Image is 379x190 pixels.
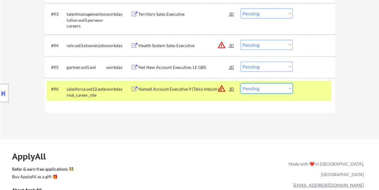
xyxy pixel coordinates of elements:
[12,175,72,179] div: Buy ApplyAll as a gift 🎁
[106,64,131,70] div: workday
[217,41,226,49] button: warning_amber
[217,84,226,93] button: warning_amber
[293,182,364,188] a: [EMAIL_ADDRESS][DOMAIN_NAME]
[67,11,106,29] div: talentmanagementsolution.wd3.perseus-careers
[138,43,229,49] div: Health System Sales Executive
[106,11,131,17] div: workday
[106,43,131,49] div: workday
[286,159,364,180] div: Made with ❤️ in [GEOGRAPHIC_DATA], [GEOGRAPHIC_DATA]
[138,64,229,70] div: Net New Account Executive, LE GBS
[229,83,235,94] div: JD
[138,86,229,92] div: Named Account Executive 9 (Telco Industry)
[229,8,235,19] div: JD
[51,11,62,17] div: #93
[229,62,235,72] div: JD
[229,40,235,51] div: JD
[12,151,53,162] div: ApplyAll
[12,173,72,181] a: Buy ApplyAll as a gift 🎁
[106,86,131,92] div: workday
[138,11,229,17] div: Territory Sales Executive
[12,167,163,173] a: Refer & earn free applications 👯‍♀️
